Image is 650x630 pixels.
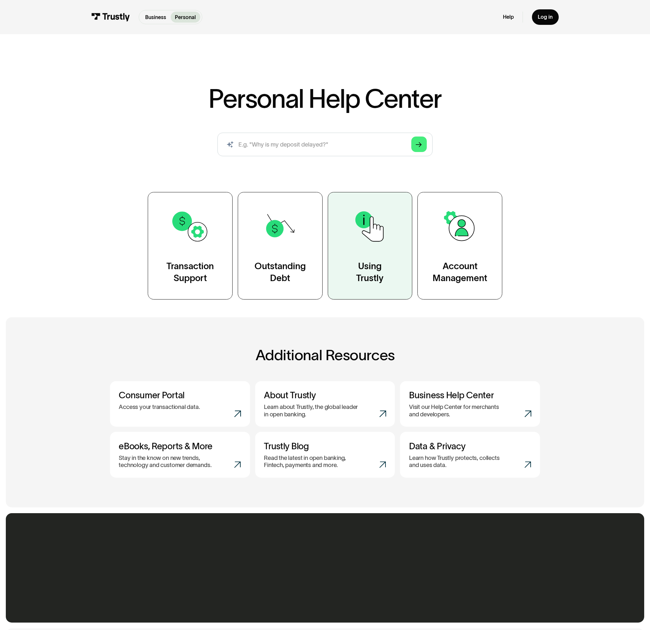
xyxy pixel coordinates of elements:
p: Personal [175,13,196,21]
h3: Consumer Portal [119,390,241,401]
a: Trustly BlogRead the latest in open banking, Fintech, payments and more. [255,432,395,478]
h1: Personal Help Center [208,86,442,112]
div: Using Trustly [356,260,384,284]
div: Account Management [433,260,487,284]
a: Business [141,12,171,22]
p: Visit our Help Center for merchants and developers. [409,403,505,418]
h3: About Trustly [264,390,386,401]
a: Consumer PortalAccess your transactional data. [110,381,250,427]
p: Stay in the know on new trends, technology and customer demands. [119,454,215,469]
h3: eBooks, Reports & More [119,441,241,452]
h2: Additional Resources [110,347,540,363]
a: eBooks, Reports & MoreStay in the know on new trends, technology and customer demands. [110,432,250,478]
a: UsingTrustly [328,192,413,300]
a: OutstandingDebt [238,192,323,300]
h3: Data & Privacy [409,441,531,452]
input: search [217,133,433,157]
div: Transaction Support [166,260,214,284]
h3: Trustly Blog [264,441,386,452]
a: TransactionSupport [148,192,233,300]
form: Search [217,133,433,157]
img: Trustly Logo [91,13,130,21]
div: Outstanding Debt [255,260,306,284]
a: Help [503,14,514,20]
p: Business [145,13,166,21]
p: Learn how Trustly protects, collects and uses data. [409,454,505,469]
a: Business Help CenterVisit our Help Center for merchants and developers. [400,381,540,427]
p: Read the latest in open banking, Fintech, payments and more. [264,454,360,469]
a: Log in [532,9,559,25]
h3: Business Help Center [409,390,531,401]
a: AccountManagement [417,192,502,300]
a: Data & PrivacyLearn how Trustly protects, collects and uses data. [400,432,540,478]
p: Access your transactional data. [119,403,200,411]
a: About TrustlyLearn about Trustly, the global leader in open banking. [255,381,395,427]
a: Personal [171,12,201,22]
div: Log in [538,14,553,20]
p: Learn about Trustly, the global leader in open banking. [264,403,360,418]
